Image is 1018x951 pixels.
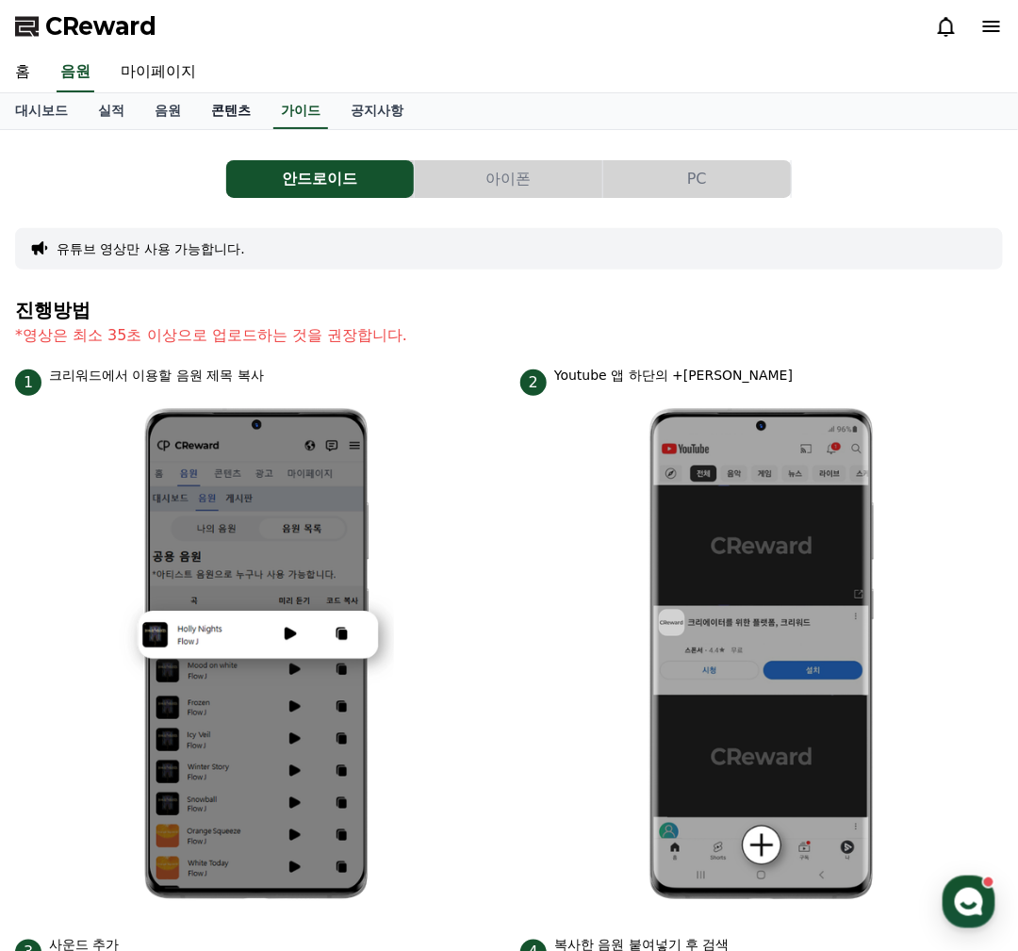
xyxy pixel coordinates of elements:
button: 안드로이드 [226,160,414,198]
p: 크리워드에서 이용할 음원 제목 복사 [49,366,264,385]
span: 2 [520,369,547,396]
a: CReward [15,11,156,41]
p: Youtube 앱 하단의 +[PERSON_NAME] [554,366,793,385]
span: 홈 [59,626,71,641]
p: *영상은 최소 35초 이상으로 업로드하는 것을 권장합니다. [15,324,1003,347]
a: 마이페이지 [106,53,211,92]
a: 음원 [57,53,94,92]
button: 아이폰 [415,160,602,198]
a: 가이드 [273,93,328,129]
a: 설정 [243,598,362,645]
button: 유튜브 영상만 사용 가능합니다. [57,239,245,258]
h4: 진행방법 [15,300,1003,320]
a: 콘텐츠 [196,93,266,129]
a: 대화 [124,598,243,645]
span: CReward [45,11,156,41]
span: 설정 [291,626,314,641]
span: 대화 [172,627,195,642]
span: 1 [15,369,41,396]
a: 공지사항 [336,93,419,129]
a: 안드로이드 [226,160,415,198]
a: 실적 [83,93,140,129]
img: 1.png [119,396,394,913]
a: 아이폰 [415,160,603,198]
a: 홈 [6,598,124,645]
button: PC [603,160,791,198]
a: 음원 [140,93,196,129]
img: 2.png [624,396,899,913]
